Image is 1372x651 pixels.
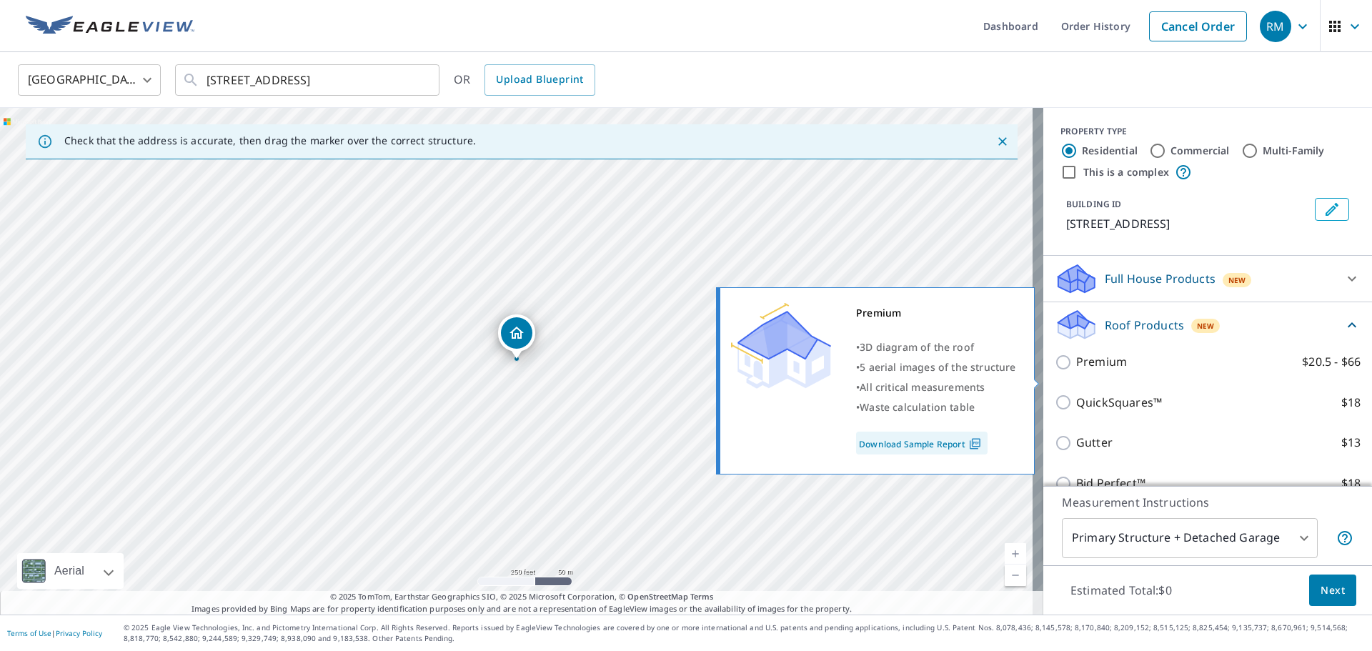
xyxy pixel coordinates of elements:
span: Your report will include the primary structure and a detached garage if one exists. [1336,530,1353,547]
div: • [856,377,1016,397]
div: Aerial [50,553,89,589]
span: Upload Blueprint [496,71,583,89]
label: Multi-Family [1263,144,1325,158]
p: © 2025 Eagle View Technologies, Inc. and Pictometry International Corp. All Rights Reserved. Repo... [124,622,1365,644]
span: New [1228,274,1246,286]
a: Cancel Order [1149,11,1247,41]
button: Close [993,132,1012,151]
img: Pdf Icon [965,437,985,450]
div: • [856,397,1016,417]
p: Measurement Instructions [1062,494,1353,511]
button: Next [1309,575,1356,607]
input: Search by address or latitude-longitude [207,60,410,100]
label: Commercial [1170,144,1230,158]
a: OpenStreetMap [627,591,687,602]
span: 3D diagram of the roof [860,340,974,354]
p: $18 [1341,474,1361,492]
img: EV Logo [26,16,194,37]
p: $18 [1341,394,1361,412]
span: Next [1321,582,1345,600]
div: Premium [856,303,1016,323]
a: Terms of Use [7,628,51,638]
div: [GEOGRAPHIC_DATA] [18,60,161,100]
p: Bid Perfect™ [1076,474,1145,492]
div: • [856,337,1016,357]
p: [STREET_ADDRESS] [1066,215,1309,232]
p: QuickSquares™ [1076,394,1162,412]
div: Primary Structure + Detached Garage [1062,518,1318,558]
p: Roof Products [1105,317,1184,334]
div: Full House ProductsNew [1055,262,1361,296]
div: OR [454,64,595,96]
a: Current Level 17, Zoom Out [1005,565,1026,586]
p: $20.5 - $66 [1302,353,1361,371]
label: This is a complex [1083,165,1169,179]
span: © 2025 TomTom, Earthstar Geographics SIO, © 2025 Microsoft Corporation, © [330,591,714,603]
div: • [856,357,1016,377]
div: Dropped pin, building 1, Residential property, 1026 10th Street Ct NW Hickory, NC 28601 [498,314,535,359]
img: Premium [731,303,831,389]
span: 5 aerial images of the structure [860,360,1015,374]
div: Aerial [17,553,124,589]
div: PROPERTY TYPE [1060,125,1355,138]
a: Download Sample Report [856,432,988,454]
a: Privacy Policy [56,628,102,638]
span: New [1197,320,1215,332]
label: Residential [1082,144,1138,158]
div: Roof ProductsNew [1055,308,1361,342]
div: RM [1260,11,1291,42]
p: | [7,629,102,637]
p: Estimated Total: $0 [1059,575,1183,606]
p: Full House Products [1105,270,1216,287]
span: All critical measurements [860,380,985,394]
a: Current Level 17, Zoom In [1005,543,1026,565]
p: $13 [1341,434,1361,452]
a: Upload Blueprint [484,64,595,96]
p: Check that the address is accurate, then drag the marker over the correct structure. [64,134,476,147]
p: Gutter [1076,434,1113,452]
p: Premium [1076,353,1127,371]
p: BUILDING ID [1066,198,1121,210]
button: Edit building 1 [1315,198,1349,221]
a: Terms [690,591,714,602]
span: Waste calculation table [860,400,975,414]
